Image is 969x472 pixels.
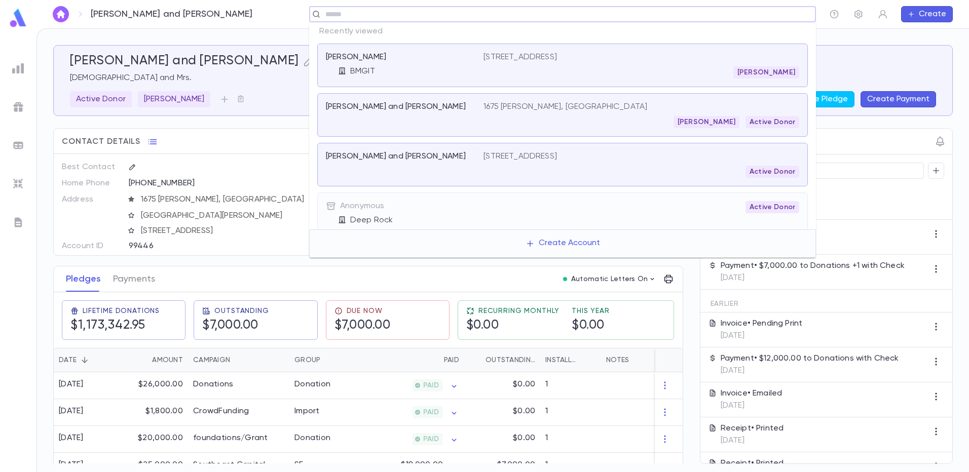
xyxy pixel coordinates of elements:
[464,348,540,372] div: Outstanding
[62,191,120,208] p: Address
[419,435,443,443] span: PAID
[59,348,77,372] div: Date
[428,352,444,368] button: Sort
[347,307,383,315] span: Due Now
[193,406,249,416] div: CrowdFunding
[559,272,660,286] button: Automatic Letters On
[77,352,93,368] button: Sort
[606,348,629,372] div: Notes
[294,433,330,443] div: Donation
[513,433,535,443] p: $0.00
[12,216,24,228] img: letters_grey.7941b92b52307dd3b8a917253454ce1c.svg
[70,318,160,333] h5: $1,173,342.95
[320,352,337,368] button: Sort
[294,348,320,372] div: Group
[202,318,269,333] h5: $7,000.00
[137,194,355,205] span: 1675 [PERSON_NAME], [GEOGRAPHIC_DATA]
[746,168,799,176] span: Active Donor
[137,226,355,236] span: [STREET_ADDRESS]
[580,352,596,368] button: Sort
[129,238,305,253] div: 99446
[419,381,443,389] span: PAID
[601,348,728,372] div: Notes
[62,238,120,254] p: Account ID
[571,275,648,283] p: Automatic Letters On
[733,68,799,76] span: [PERSON_NAME]
[572,307,610,315] span: This Year
[70,91,132,107] div: Active Donor
[230,352,246,368] button: Sort
[91,9,253,20] p: [PERSON_NAME] and [PERSON_NAME]
[444,348,459,372] div: Paid
[188,348,289,372] div: Campaign
[152,348,183,372] div: Amount
[70,54,299,69] h5: [PERSON_NAME] and [PERSON_NAME]
[478,307,560,315] span: Recurring Monthly
[497,460,535,470] p: $7,000.00
[294,379,330,389] div: Donation
[59,460,84,470] div: [DATE]
[129,175,354,190] div: [PHONE_NUMBER]
[365,348,464,372] div: Paid
[674,118,739,126] span: [PERSON_NAME]
[517,234,608,253] button: Create Account
[466,318,560,333] h5: $0.00
[55,10,67,18] img: home_white.a664292cf8c1dea59945f0da9f25487c.svg
[419,408,443,416] span: PAID
[122,399,188,426] div: $1,800.00
[483,52,557,62] p: [STREET_ADDRESS]
[12,101,24,113] img: campaigns_grey.99e729a5f7ee94e3726e6486bddda8f1.svg
[122,372,188,399] div: $26,000.00
[721,331,803,341] p: [DATE]
[746,203,799,211] span: Active Donor
[70,73,936,83] p: [DEMOGRAPHIC_DATA] and Mrs.
[572,318,610,333] h5: $0.00
[59,406,84,416] div: [DATE]
[59,379,84,389] div: [DATE]
[721,388,782,399] p: Invoice • Emailed
[901,6,953,22] button: Create
[513,406,535,416] p: $0.00
[193,433,268,443] div: foundations/Grant
[721,366,899,376] p: [DATE]
[486,348,535,372] div: Outstanding
[83,307,160,315] span: Lifetime Donations
[721,319,803,329] p: Invoice • Pending Print
[350,66,375,76] p: BMGIT
[861,91,936,107] button: Create Payment
[294,460,304,470] div: SE
[62,137,140,147] span: Contact Details
[12,178,24,190] img: imports_grey.530a8a0e642e233f2baf0ef88e8c9fcb.svg
[12,139,24,151] img: batches_grey.339ca447c9d9533ef1741baa751efc33.svg
[326,102,466,112] p: [PERSON_NAME] and [PERSON_NAME]
[483,151,557,162] p: [STREET_ADDRESS]
[137,211,355,221] span: [GEOGRAPHIC_DATA][PERSON_NAME]
[122,426,188,453] div: $20,000.00
[721,423,784,434] p: Receipt • Printed
[309,22,816,41] p: Recently viewed
[122,348,188,372] div: Amount
[8,8,28,28] img: logo
[214,307,269,315] span: Outstanding
[336,201,384,211] p: Anonymous
[721,353,899,364] p: Payment • $12,000.00 to Donations with Check
[326,151,466,162] p: [PERSON_NAME] and [PERSON_NAME]
[540,426,601,453] div: 1
[513,379,535,389] p: $0.00
[711,300,739,308] span: Earlier
[12,62,24,74] img: reports_grey.c525e4749d1bce6a11f5fe2a8de1b229.svg
[59,433,84,443] div: [DATE]
[721,458,784,468] p: Receipt • Printed
[540,399,601,426] div: 1
[136,352,152,368] button: Sort
[144,94,204,104] p: [PERSON_NAME]
[76,94,126,104] p: Active Donor
[401,460,443,470] p: $18,000.00
[326,52,386,62] p: [PERSON_NAME]
[540,348,601,372] div: Installments
[62,175,120,191] p: Home Phone
[540,372,601,399] div: 1
[193,348,230,372] div: Campaign
[334,318,391,333] h5: $7,000.00
[721,436,784,446] p: [DATE]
